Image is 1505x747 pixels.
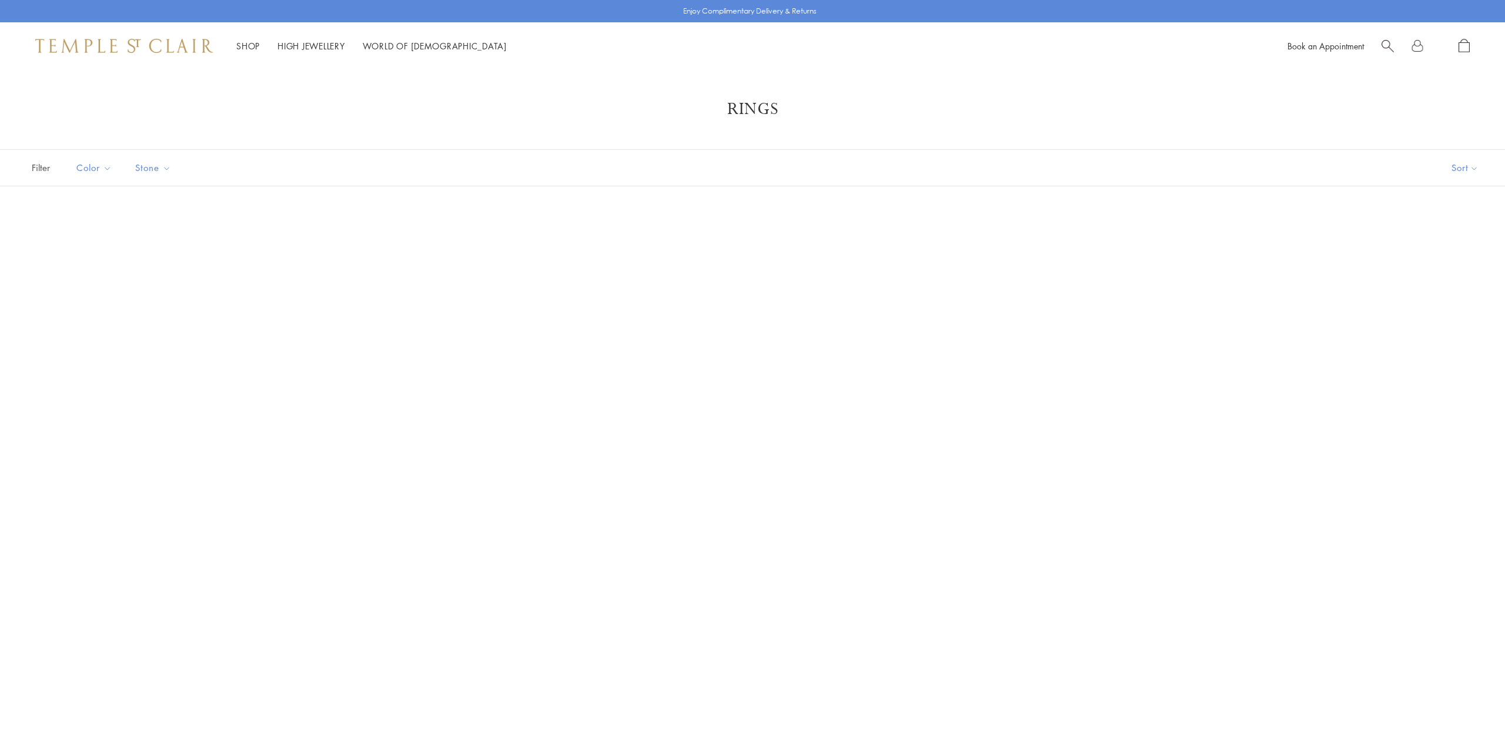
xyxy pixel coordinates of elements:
[277,40,345,52] a: High JewelleryHigh Jewellery
[126,155,180,181] button: Stone
[683,5,817,17] p: Enjoy Complimentary Delivery & Returns
[35,39,213,53] img: Temple St. Clair
[68,155,121,181] button: Color
[47,99,1458,120] h1: Rings
[1287,40,1364,52] a: Book an Appointment
[1459,39,1470,53] a: Open Shopping Bag
[1382,39,1394,53] a: Search
[363,40,507,52] a: World of [DEMOGRAPHIC_DATA]World of [DEMOGRAPHIC_DATA]
[236,40,260,52] a: ShopShop
[71,160,121,175] span: Color
[129,160,180,175] span: Stone
[1425,150,1505,186] button: Show sort by
[236,39,507,53] nav: Main navigation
